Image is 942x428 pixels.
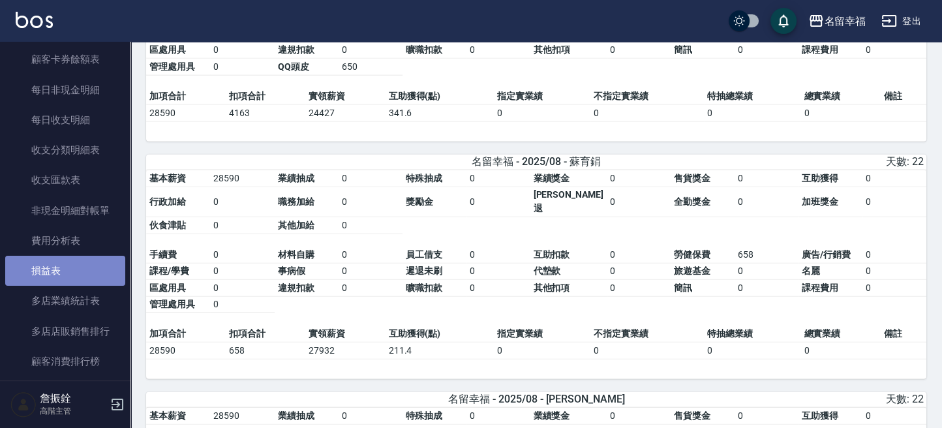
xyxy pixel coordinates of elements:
[146,104,226,121] td: 28590
[149,249,177,260] span: 手續費
[735,170,798,187] td: 0
[386,88,494,105] td: 互助獲得(點)
[862,263,926,280] td: 0
[735,42,798,59] td: 0
[226,104,305,121] td: 4163
[278,266,305,276] span: 事病假
[802,410,838,421] span: 互助獲得
[770,8,797,34] button: save
[386,326,494,343] td: 互助獲得(點)
[210,59,275,76] td: 0
[800,88,880,105] td: 總實業績
[674,410,710,421] span: 售貨獎金
[876,9,926,33] button: 登出
[146,170,926,326] table: a dense table
[466,187,530,217] td: 0
[210,187,275,217] td: 0
[802,196,838,207] span: 加班獎金
[472,155,601,169] span: 名留幸福 - 2025/08 - 蘇育鋗
[533,283,570,293] span: 其他扣項
[674,283,692,293] span: 簡訊
[704,326,800,343] td: 特抽總業績
[862,170,926,187] td: 0
[210,280,275,297] td: 0
[149,44,186,55] span: 區處用具
[5,44,125,74] a: 顧客卡券餘額表
[5,165,125,195] a: 收支匯款表
[305,326,385,343] td: 實領薪資
[226,88,305,105] td: 扣項合計
[668,155,924,169] div: 天數: 22
[149,173,186,183] span: 基本薪資
[466,263,530,280] td: 0
[466,280,530,297] td: 0
[149,266,189,276] span: 課程/學費
[5,75,125,105] a: 每日非現金明細
[210,296,275,313] td: 0
[674,44,692,55] span: 簡訊
[339,408,403,425] td: 0
[146,88,226,105] td: 加項合計
[862,42,926,59] td: 0
[590,104,704,121] td: 0
[674,266,710,276] span: 旅遊基金
[5,196,125,226] a: 非現金明細對帳單
[305,88,385,105] td: 實領薪資
[305,104,385,121] td: 24427
[674,249,710,260] span: 勞健保費
[339,263,403,280] td: 0
[278,44,314,55] span: 違規扣款
[210,170,275,187] td: 28590
[802,44,838,55] span: 課程費用
[339,42,403,59] td: 0
[5,286,125,316] a: 多店業績統計表
[802,173,838,183] span: 互助獲得
[339,187,403,217] td: 0
[466,247,530,264] td: 0
[668,393,924,406] div: 天數: 22
[5,346,125,376] a: 顧客消費排行榜
[146,326,226,343] td: 加項合計
[5,376,125,406] a: 顧客入金排行榜
[704,343,800,359] td: 0
[226,326,305,343] td: 扣項合計
[278,196,314,207] span: 職務加給
[590,326,704,343] td: 不指定實業績
[339,280,403,297] td: 0
[210,263,275,280] td: 0
[881,88,926,105] td: 備註
[674,173,710,183] span: 售貨獎金
[800,343,880,359] td: 0
[339,59,403,76] td: 650
[735,408,798,425] td: 0
[149,61,195,72] span: 管理處用具
[862,280,926,297] td: 0
[735,187,798,217] td: 0
[210,247,275,264] td: 0
[607,187,671,217] td: 0
[800,326,880,343] td: 總實業績
[862,408,926,425] td: 0
[406,249,442,260] span: 員工借支
[607,42,671,59] td: 0
[466,42,530,59] td: 0
[802,266,820,276] span: 名麗
[278,283,314,293] span: 違規扣款
[226,343,305,359] td: 658
[607,263,671,280] td: 0
[607,170,671,187] td: 0
[386,343,494,359] td: 211.4
[590,343,704,359] td: 0
[149,410,186,421] span: 基本薪資
[5,226,125,256] a: 費用分析表
[40,405,106,417] p: 高階主管
[278,410,314,421] span: 業績抽成
[533,173,570,183] span: 業績獎金
[590,88,704,105] td: 不指定實業績
[146,343,226,359] td: 28590
[210,217,275,234] td: 0
[735,263,798,280] td: 0
[494,326,590,343] td: 指定實業績
[339,170,403,187] td: 0
[494,88,590,105] td: 指定實業績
